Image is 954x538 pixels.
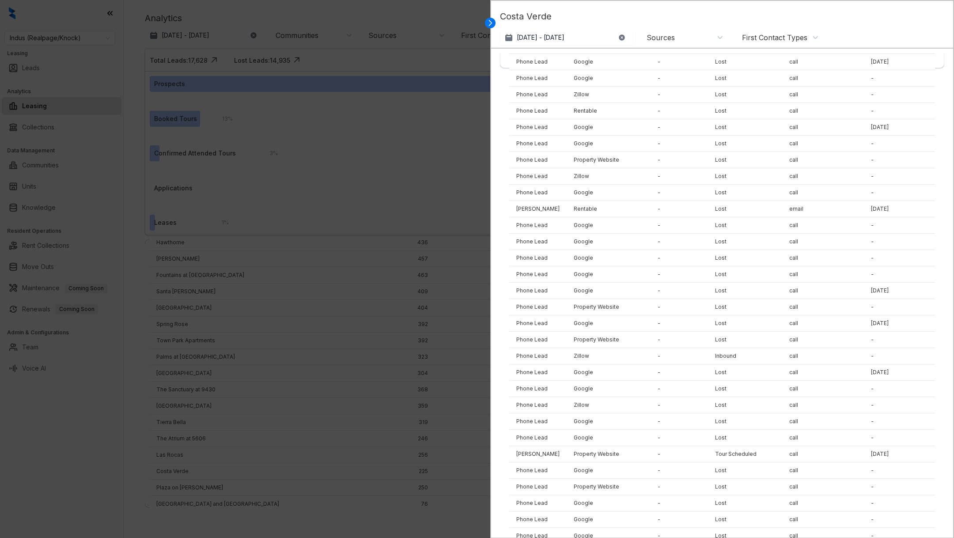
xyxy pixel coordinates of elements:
td: Lost [708,283,782,299]
td: Phone Lead [509,119,567,136]
td: Lost [708,397,782,413]
td: Lost [708,462,782,479]
td: call [782,217,864,234]
td: Lost [708,234,782,250]
td: - [651,315,708,332]
td: Lost [708,185,782,201]
td: call [782,381,864,397]
td: Phone Lead [509,217,567,234]
td: call [782,119,864,136]
td: call [782,462,864,479]
td: Lost [708,364,782,381]
td: [DATE] [864,364,953,381]
td: - [651,413,708,430]
td: - [651,234,708,250]
td: Google [567,283,651,299]
td: - [651,462,708,479]
td: Lost [708,266,782,283]
td: - [651,430,708,446]
td: Lost [708,413,782,430]
td: call [782,479,864,495]
td: - [651,54,708,70]
td: - [651,152,708,168]
td: Lost [708,511,782,528]
td: Phone Lead [509,266,567,283]
td: Phone Lead [509,70,567,87]
td: - [651,168,708,185]
td: Rentable [567,201,651,217]
td: - [864,511,953,528]
td: - [864,217,953,234]
td: - [864,348,953,364]
td: Phone Lead [509,152,567,168]
td: Google [567,185,651,201]
td: - [864,397,953,413]
td: call [782,511,864,528]
td: - [651,119,708,136]
td: Lost [708,168,782,185]
td: - [651,397,708,413]
td: Phone Lead [509,168,567,185]
td: - [651,364,708,381]
td: call [782,136,864,152]
td: - [651,479,708,495]
td: - [651,381,708,397]
td: - [864,152,953,168]
td: Google [567,266,651,283]
td: Lost [708,250,782,266]
td: call [782,70,864,87]
td: - [864,185,953,201]
td: Google [567,119,651,136]
td: Property Website [567,299,651,315]
td: Lost [708,103,782,119]
td: - [864,103,953,119]
td: - [651,185,708,201]
td: call [782,332,864,348]
td: Phone Lead [509,299,567,315]
td: Tour Scheduled [708,446,782,462]
td: Google [567,70,651,87]
td: Google [567,234,651,250]
td: Zillow [567,397,651,413]
td: email [782,201,864,217]
td: Google [567,250,651,266]
td: Google [567,136,651,152]
div: Sources [647,33,675,42]
td: call [782,168,864,185]
td: - [651,348,708,364]
td: call [782,446,864,462]
td: Phone Lead [509,495,567,511]
td: Phone Lead [509,136,567,152]
td: call [782,299,864,315]
td: [DATE] [864,119,953,136]
td: Phone Lead [509,413,567,430]
td: call [782,54,864,70]
td: call [782,364,864,381]
td: Google [567,364,651,381]
td: - [651,283,708,299]
td: - [651,201,708,217]
td: Inbound [708,348,782,364]
td: - [651,495,708,511]
td: call [782,250,864,266]
p: Costa Verde [500,10,944,30]
td: Lost [708,119,782,136]
td: - [864,413,953,430]
td: Google [567,54,651,70]
td: Lost [708,495,782,511]
td: - [864,381,953,397]
td: - [651,446,708,462]
td: call [782,234,864,250]
td: - [651,70,708,87]
td: Google [567,462,651,479]
td: - [651,87,708,103]
td: Google [567,511,651,528]
td: - [864,495,953,511]
td: - [651,103,708,119]
td: Google [567,315,651,332]
td: Phone Lead [509,348,567,364]
td: call [782,430,864,446]
td: [PERSON_NAME] [509,201,567,217]
td: Phone Lead [509,511,567,528]
td: - [864,234,953,250]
